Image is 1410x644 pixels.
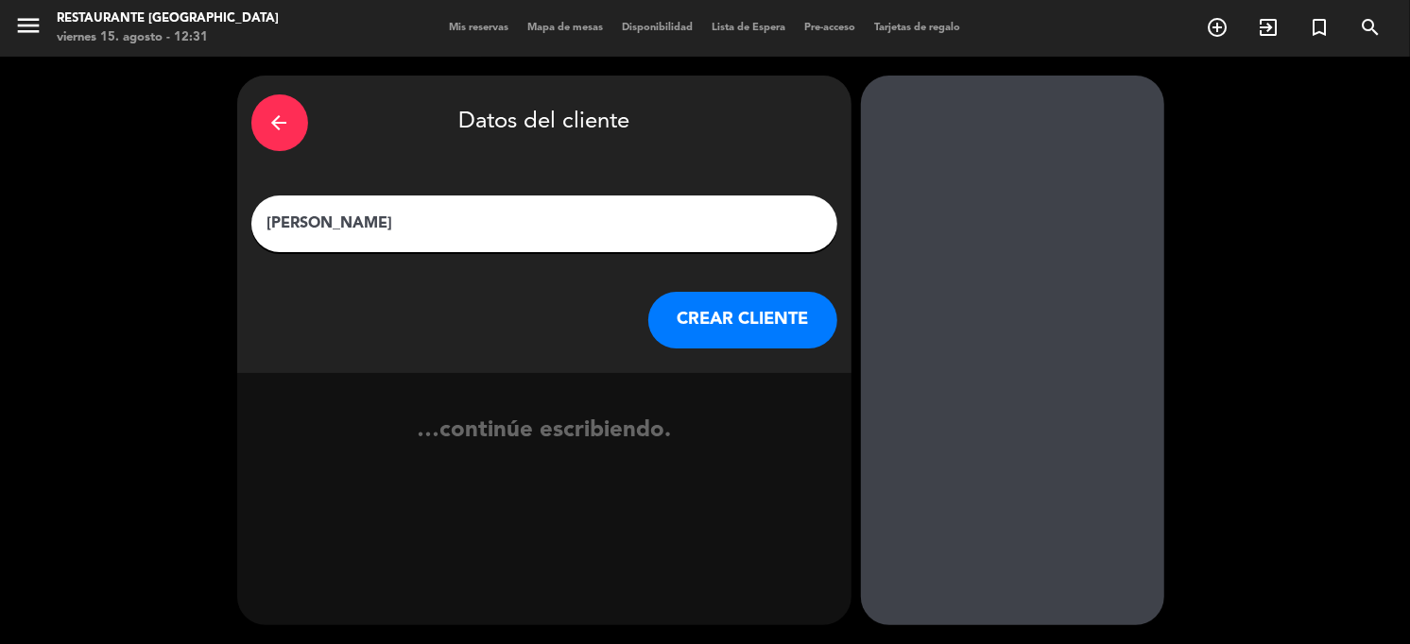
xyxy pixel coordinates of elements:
[14,11,43,46] button: menu
[796,23,866,33] span: Pre-acceso
[1308,16,1331,39] i: turned_in_not
[866,23,971,33] span: Tarjetas de regalo
[613,23,703,33] span: Disponibilidad
[703,23,796,33] span: Lista de Espera
[1257,16,1280,39] i: exit_to_app
[1359,16,1382,39] i: search
[57,9,279,28] div: Restaurante [GEOGRAPHIC_DATA]
[268,111,291,134] i: arrow_back
[237,413,851,483] div: …continúe escribiendo.
[648,292,837,348] button: CREAR CLIENTE
[519,23,613,33] span: Mapa de mesas
[440,23,519,33] span: Mis reservas
[1206,16,1229,39] i: add_circle_outline
[251,90,837,156] div: Datos del cliente
[14,11,43,40] i: menu
[266,211,823,237] input: Escriba nombre, correo electrónico o número de teléfono...
[57,28,279,47] div: viernes 15. agosto - 12:31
